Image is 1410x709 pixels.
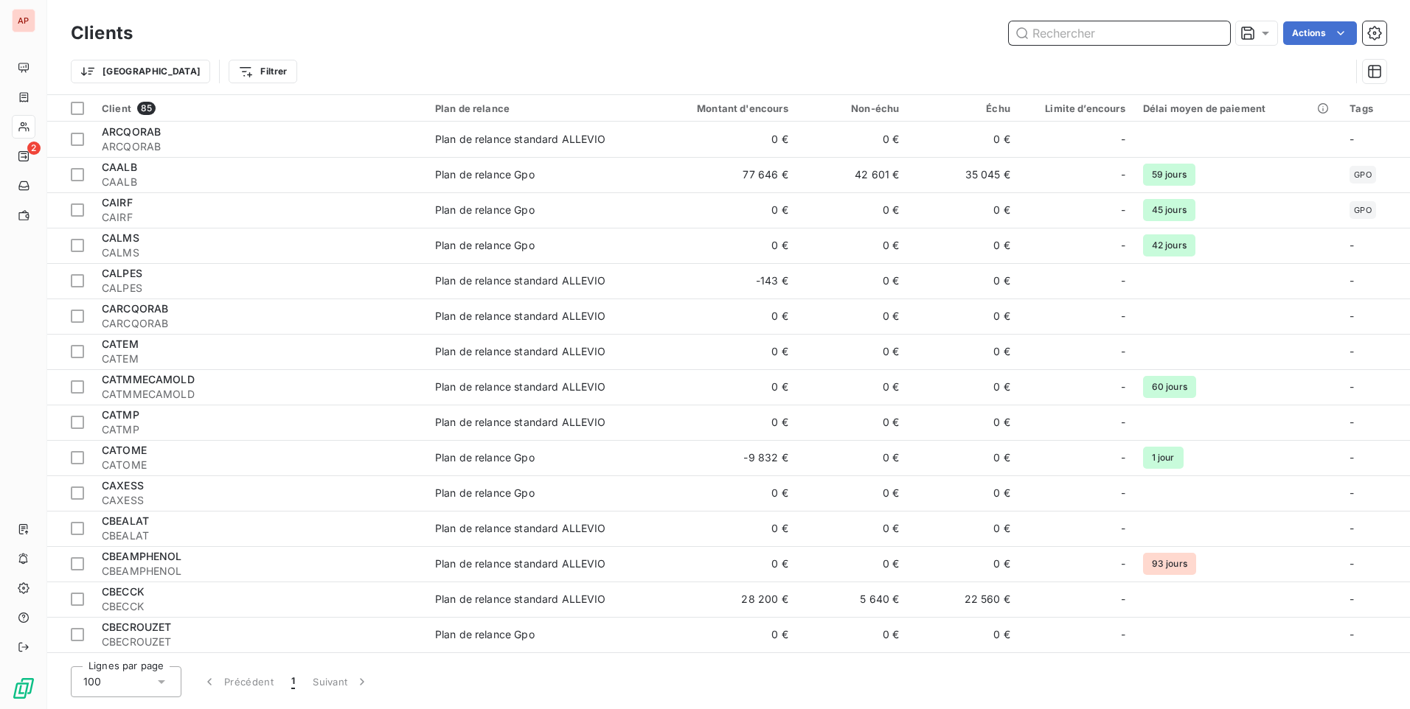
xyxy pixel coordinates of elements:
button: [GEOGRAPHIC_DATA] [71,60,210,83]
div: Montant d'encours [657,102,788,114]
span: - [1121,203,1125,217]
span: 42 jours [1143,234,1195,256]
button: Actions [1283,21,1357,45]
span: CBECCK [102,599,417,614]
span: CATOME [102,458,417,472]
td: 0 € [648,334,797,369]
span: CBEAMPHENOL [102,564,417,579]
td: 0 € [797,192,909,228]
div: Plan de relance standard ALLEVIO [435,344,606,359]
div: Plan de relance standard ALLEVIO [435,415,606,430]
td: 42 601 € [797,157,909,192]
div: Plan de relance Gpo [435,627,535,642]
td: 0 € [908,369,1019,405]
td: 0 € [797,652,909,688]
span: - [1121,167,1125,182]
div: Plan de relance standard ALLEVIO [435,521,606,536]
span: - [1121,627,1125,642]
img: Logo LeanPay [12,677,35,700]
td: -143 € [648,263,797,298]
span: CAIRF [102,196,133,209]
td: 0 € [648,369,797,405]
td: 0 € [908,298,1019,334]
span: - [1121,380,1125,394]
span: - [1121,344,1125,359]
td: 22 560 € [908,581,1019,617]
span: CAALB [102,161,137,173]
td: -9 832 € [648,440,797,475]
span: 60 jours [1143,376,1196,398]
span: - [1121,521,1125,536]
td: 0 € [797,617,909,652]
td: 0 € [797,263,909,298]
td: 0 € [797,405,909,440]
span: GPO [1354,206,1371,214]
span: - [1350,451,1354,464]
td: 0 € [797,369,909,405]
span: CBEALAT [102,514,149,527]
td: 0 € [648,122,797,157]
div: Échu [917,102,1010,114]
td: 0 € [908,228,1019,263]
td: 77 646 € [648,157,797,192]
span: 100 [83,674,101,689]
td: 5 640 € [797,581,909,617]
div: Non-échu [806,102,900,114]
span: - [1350,380,1354,393]
span: ARCQORAB [102,139,417,154]
td: 0 € [908,617,1019,652]
span: - [1350,557,1354,570]
div: Plan de relance standard ALLEVIO [435,556,606,571]
span: CAXESS [102,493,417,508]
button: Suivant [304,666,378,697]
span: 93 jours [1143,553,1196,575]
span: GPO [1354,170,1371,179]
div: Plan de relance Gpo [435,450,535,465]
td: 0 € [797,122,909,157]
div: Plan de relance standard ALLEVIO [435,309,606,324]
span: - [1121,238,1125,253]
div: Plan de relance standard ALLEVIO [435,132,606,147]
td: 0 € [648,617,797,652]
span: CARCQORAB [102,302,168,315]
span: CATMP [102,408,139,421]
div: Plan de relance Gpo [435,238,535,253]
span: - [1121,415,1125,430]
span: CBECROUZET [102,621,172,633]
span: CAIRF [102,210,417,225]
td: 35 045 € [908,157,1019,192]
span: CATMMECAMOLD [102,373,195,385]
span: - [1350,628,1354,640]
span: - [1350,593,1354,605]
td: 0 € [648,228,797,263]
span: 45 jours [1143,199,1195,221]
iframe: Intercom live chat [1360,659,1395,694]
span: - [1121,309,1125,324]
span: - [1121,592,1125,607]
span: ARCQORAB [102,125,161,138]
span: - [1350,133,1354,145]
span: CBEALAT [102,528,417,543]
span: CATMP [102,422,417,437]
div: Plan de relance Gpo [435,203,535,217]
span: - [1121,450,1125,465]
input: Rechercher [1009,21,1230,45]
span: CALPES [102,267,142,279]
div: Tags [1350,102,1401,114]
span: 59 jours [1143,164,1195,186]
span: CARCQORAB [102,316,417,331]
span: 2 [27,142,41,155]
td: 0 € [648,546,797,581]
td: 0 € [648,298,797,334]
button: 1 [282,666,304,697]
span: - [1121,132,1125,147]
td: 0 € [797,334,909,369]
span: CATOME [102,444,147,456]
div: Plan de relance [435,102,639,114]
div: Plan de relance Gpo [435,167,535,182]
div: Limite d’encours [1028,102,1125,114]
span: CAXESS [102,479,144,492]
td: 0 € [797,546,909,581]
td: 0 € [797,440,909,475]
div: AP [12,9,35,32]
